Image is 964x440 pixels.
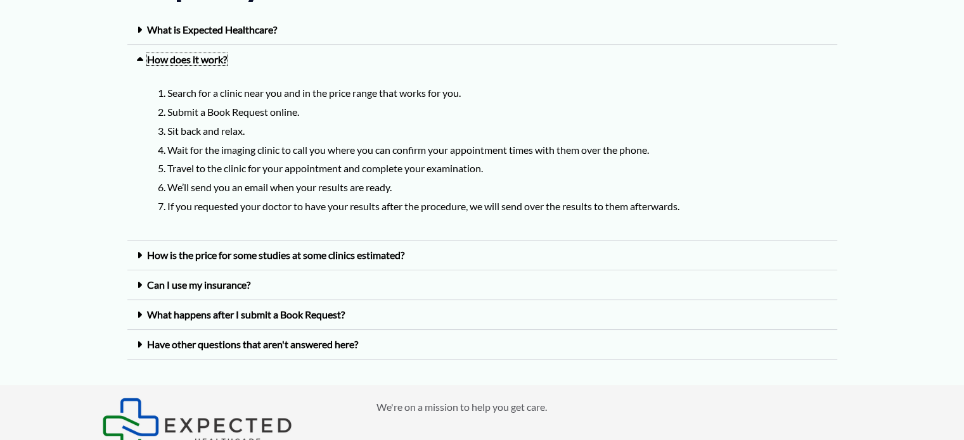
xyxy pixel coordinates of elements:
[127,15,837,45] div: What is Expected Healthcare?
[147,53,227,65] a: How does it work?
[167,159,828,178] li: Travel to the clinic for your appointment and complete your examination.
[167,122,828,141] li: Sit back and relax.
[147,338,358,350] a: Have other questions that aren't answered here?
[147,279,250,291] a: Can I use my insurance?
[167,197,828,216] li: If you requested your doctor to have your results after the procedure, we will send over the resu...
[167,141,828,160] li: Wait for the imaging clinic to call you where you can confirm your appointment times with them ov...
[127,300,837,330] div: What happens after I submit a Book Request?
[127,45,837,74] div: How does it work?
[167,103,828,122] li: Submit a Book Request online.
[127,330,837,360] div: Have other questions that aren't answered here?
[127,74,837,241] div: How does it work?
[167,178,828,197] li: We’ll send you an email when your results are ready.
[127,270,837,300] div: Can I use my insurance?
[127,241,837,270] div: How is the price for some studies at some clinics estimated?
[147,23,277,35] a: What is Expected Healthcare?
[167,84,828,103] li: Search for a clinic near you and in the price range that works for you.
[147,308,345,320] a: What happens after I submit a Book Request?
[147,249,404,261] a: How is the price for some studies at some clinics estimated?
[376,398,863,417] p: We're on a mission to help you get care.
